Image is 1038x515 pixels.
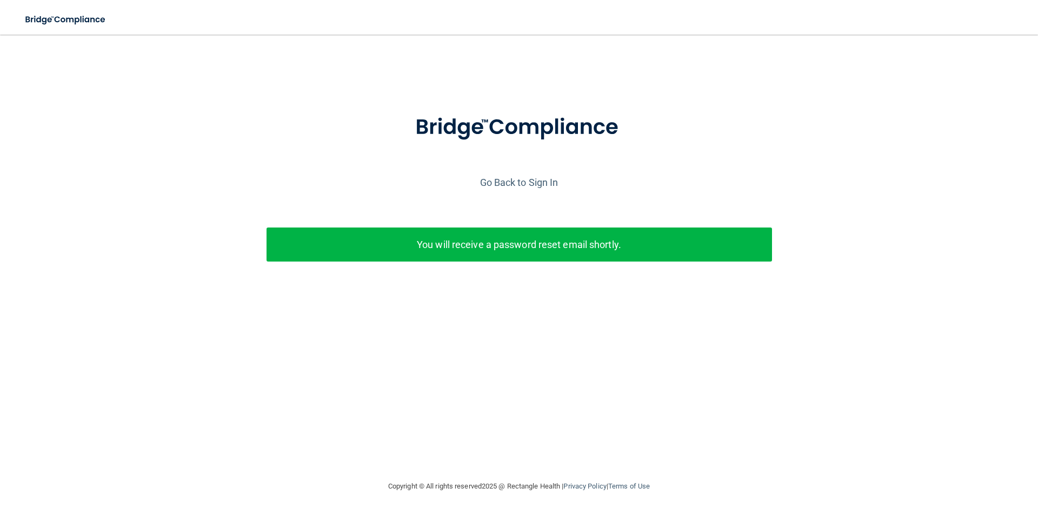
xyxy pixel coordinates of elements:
[563,482,606,490] a: Privacy Policy
[322,469,716,504] div: Copyright © All rights reserved 2025 @ Rectangle Health | |
[393,99,645,156] img: bridge_compliance_login_screen.278c3ca4.svg
[480,177,558,188] a: Go Back to Sign In
[275,236,764,253] p: You will receive a password reset email shortly.
[16,9,116,31] img: bridge_compliance_login_screen.278c3ca4.svg
[608,482,650,490] a: Terms of Use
